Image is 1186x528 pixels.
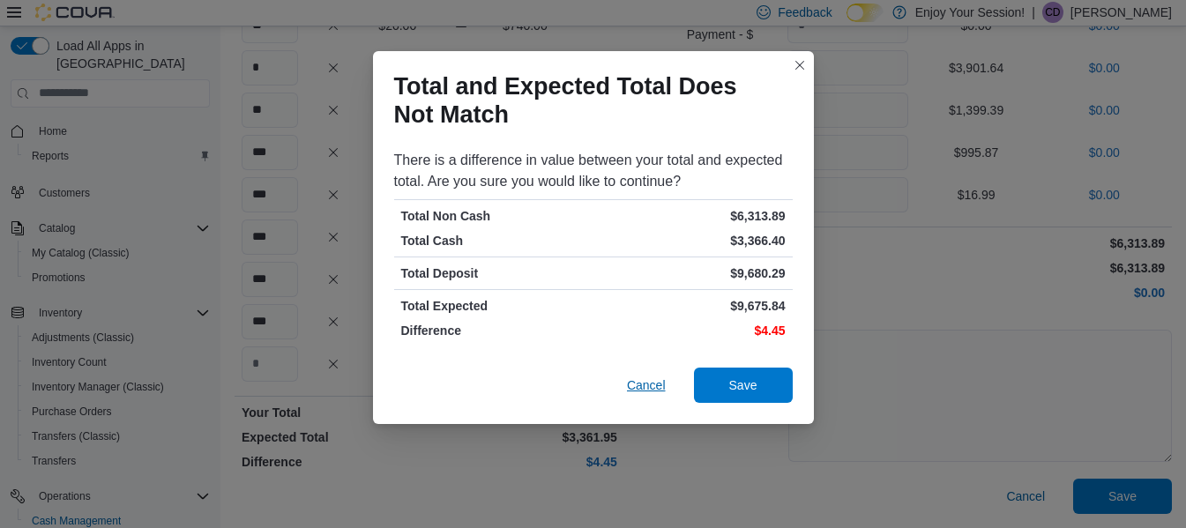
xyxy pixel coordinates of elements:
[401,264,590,282] p: Total Deposit
[401,322,590,339] p: Difference
[401,207,590,225] p: Total Non Cash
[789,55,810,76] button: Closes this modal window
[401,232,590,249] p: Total Cash
[729,376,757,394] span: Save
[597,322,786,339] p: $4.45
[394,72,779,129] h1: Total and Expected Total Does Not Match
[694,368,793,403] button: Save
[597,232,786,249] p: $3,366.40
[394,150,793,192] div: There is a difference in value between your total and expected total. Are you sure you would like...
[627,376,666,394] span: Cancel
[401,297,590,315] p: Total Expected
[597,264,786,282] p: $9,680.29
[597,297,786,315] p: $9,675.84
[597,207,786,225] p: $6,313.89
[620,368,673,403] button: Cancel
